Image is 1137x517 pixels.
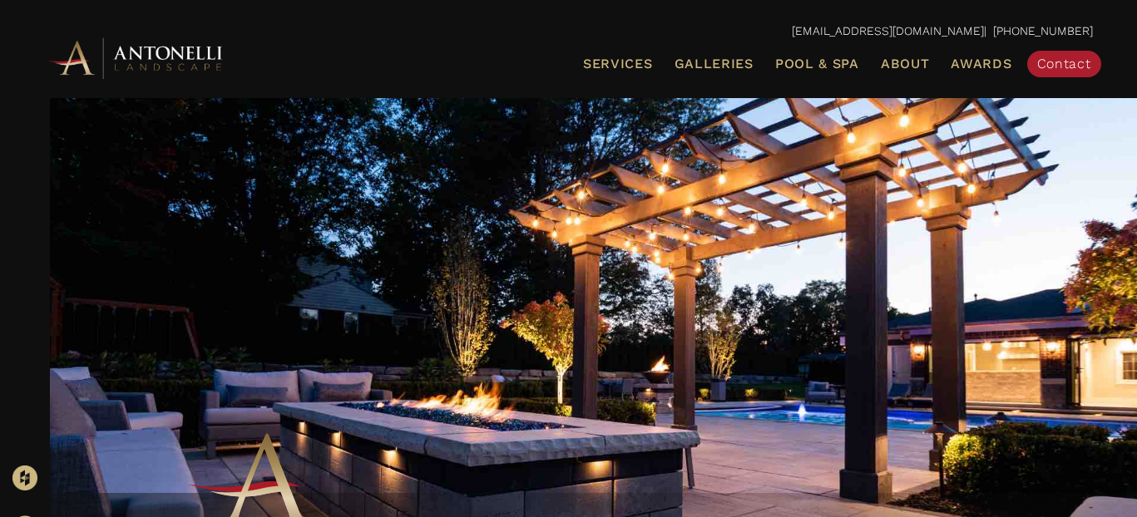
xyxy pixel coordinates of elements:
[576,53,660,75] a: Services
[769,53,866,75] a: Pool & Spa
[944,53,1018,75] a: Awards
[12,465,37,490] img: Houzz
[951,56,1011,71] span: Awards
[583,57,653,71] span: Services
[675,56,754,71] span: Galleries
[1037,56,1091,71] span: Contact
[1027,51,1101,77] a: Contact
[45,35,228,81] img: Antonelli Horizontal Logo
[45,21,1093,42] p: | [PHONE_NUMBER]
[775,56,859,71] span: Pool & Spa
[874,53,937,75] a: About
[668,53,760,75] a: Galleries
[881,57,930,71] span: About
[792,24,984,37] a: [EMAIL_ADDRESS][DOMAIN_NAME]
